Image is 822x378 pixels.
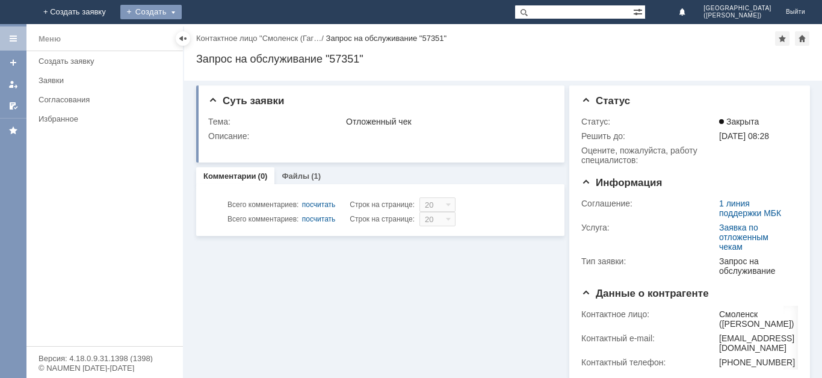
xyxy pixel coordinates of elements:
[703,5,771,12] span: [GEOGRAPHIC_DATA]
[39,95,176,104] div: Согласования
[39,355,171,362] div: Версия: 4.18.0.9.31.1398 (1398)
[39,114,162,123] div: Избранное
[719,309,795,329] div: Смоленск ([PERSON_NAME])
[34,90,181,109] a: Согласования
[196,34,321,43] a: Контактное лицо "Смоленск (Гаг…
[719,117,759,126] span: Закрыта
[581,131,717,141] div: Решить до:
[719,199,781,218] a: 1 линия поддержки МБК
[39,364,171,372] div: © NAUMEN [DATE]-[DATE]
[227,200,298,209] span: Всего комментариев:
[34,71,181,90] a: Заявки
[39,32,61,46] div: Меню
[633,5,645,17] span: Расширенный поиск
[39,76,176,85] div: Заявки
[258,172,268,181] div: (0)
[719,223,768,252] a: Заявка по отложенным чекам
[581,146,717,165] div: Oцените, пожалуйста, работу специалистов:
[208,131,551,141] div: Описание:
[208,95,284,107] span: Суть заявки
[227,197,415,212] i: Строк на странице:
[176,31,190,46] div: Скрыть меню
[581,333,717,343] div: Контактный e-mail:
[581,358,717,367] div: Контактный телефон:
[581,256,717,266] div: Тип заявки:
[719,333,795,353] div: [EMAIL_ADDRESS][DOMAIN_NAME]
[39,57,176,66] div: Создать заявку
[581,199,717,208] div: Соглашение:
[775,31,790,46] div: Добавить в избранное
[346,117,549,126] div: Отложенный чек
[208,117,344,126] div: Тема:
[581,288,709,299] span: Данные о контрагенте
[196,34,326,43] div: /
[581,95,630,107] span: Статус
[311,172,321,181] div: (1)
[4,75,23,94] a: Мои заявки
[719,358,795,367] div: [PHONE_NUMBER]
[34,52,181,70] a: Создать заявку
[4,96,23,116] a: Мои согласования
[120,5,182,19] div: Создать
[282,172,309,181] a: Файлы
[302,212,336,226] div: посчитать
[4,53,23,72] a: Создать заявку
[795,31,809,46] div: Сделать домашней страницей
[719,131,769,141] span: [DATE] 08:28
[703,12,771,19] span: ([PERSON_NAME])
[581,117,717,126] div: Статус:
[196,53,810,65] div: Запрос на обслуживание "57351"
[581,223,717,232] div: Услуга:
[719,256,793,276] div: Запрос на обслуживание
[581,309,717,319] div: Контактное лицо:
[203,172,256,181] a: Комментарии
[326,34,447,43] div: Запрос на обслуживание "57351"
[581,177,662,188] span: Информация
[302,197,336,212] div: посчитать
[227,212,415,226] i: Строк на странице:
[227,215,298,223] span: Всего комментариев:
